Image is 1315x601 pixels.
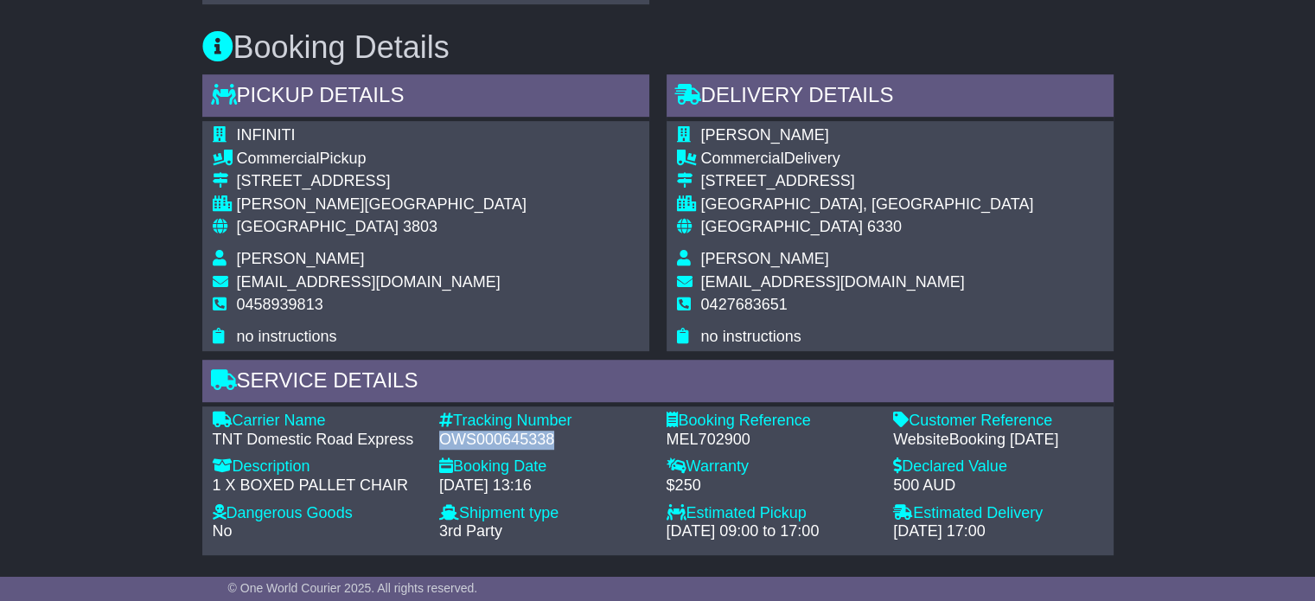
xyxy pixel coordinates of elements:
span: INFINITI [237,126,296,144]
span: [PERSON_NAME] [701,250,829,267]
span: no instructions [701,328,801,345]
div: OWS000645338 [439,431,649,450]
div: Tracking Number [439,412,649,431]
span: No [213,522,233,540]
span: 3rd Party [439,522,502,540]
span: [PERSON_NAME] [237,250,365,267]
div: $250 [667,476,877,496]
div: Delivery [701,150,1034,169]
div: Customer Reference [893,412,1103,431]
span: 0427683651 [701,296,788,313]
div: Pickup Details [202,74,649,121]
div: 500 AUD [893,476,1103,496]
div: [DATE] 17:00 [893,522,1103,541]
span: © One World Courier 2025. All rights reserved. [228,581,478,595]
div: [PERSON_NAME][GEOGRAPHIC_DATA] [237,195,527,214]
div: Description [213,457,423,476]
div: Pickup [237,150,527,169]
span: 6330 [867,218,902,235]
span: 3803 [403,218,437,235]
div: [DATE] 09:00 to 17:00 [667,522,877,541]
div: [STREET_ADDRESS] [701,172,1034,191]
h3: Booking Details [202,30,1114,65]
div: Warranty [667,457,877,476]
div: Estimated Pickup [667,504,877,523]
span: Commercial [701,150,784,167]
div: [DATE] 13:16 [439,476,649,496]
span: [GEOGRAPHIC_DATA] [237,218,399,235]
span: [EMAIL_ADDRESS][DOMAIN_NAME] [701,273,965,291]
div: Delivery Details [667,74,1114,121]
div: WebsiteBooking [DATE] [893,431,1103,450]
div: Estimated Delivery [893,504,1103,523]
div: Booking Reference [667,412,877,431]
span: [PERSON_NAME] [701,126,829,144]
span: 0458939813 [237,296,323,313]
span: no instructions [237,328,337,345]
div: [GEOGRAPHIC_DATA], [GEOGRAPHIC_DATA] [701,195,1034,214]
span: [GEOGRAPHIC_DATA] [701,218,863,235]
div: [STREET_ADDRESS] [237,172,527,191]
div: TNT Domestic Road Express [213,431,423,450]
div: Declared Value [893,457,1103,476]
div: 1 X BOXED PALLET CHAIR [213,476,423,496]
span: [EMAIL_ADDRESS][DOMAIN_NAME] [237,273,501,291]
div: Booking Date [439,457,649,476]
div: MEL702900 [667,431,877,450]
div: Shipment type [439,504,649,523]
span: Commercial [237,150,320,167]
div: Service Details [202,360,1114,406]
div: Dangerous Goods [213,504,423,523]
div: Carrier Name [213,412,423,431]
